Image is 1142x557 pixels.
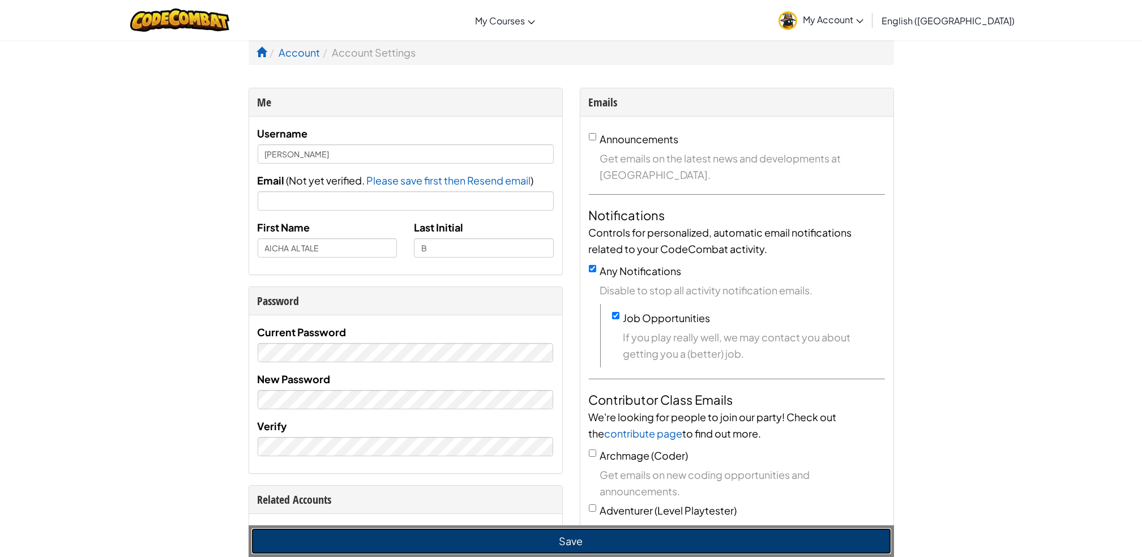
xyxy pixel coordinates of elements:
[803,14,863,25] span: My Account
[258,174,285,187] span: Email
[882,15,1015,27] span: English ([GEOGRAPHIC_DATA])
[600,264,682,277] label: Any Notifications
[683,427,762,440] span: to find out more.
[600,504,653,517] span: Adventurer
[876,5,1020,36] a: English ([GEOGRAPHIC_DATA])
[258,293,554,309] div: Password
[320,44,416,61] li: Account Settings
[258,371,331,387] label: New Password
[258,491,554,508] div: Related Accounts
[589,206,885,224] h4: Notifications
[589,94,885,110] div: Emails
[289,174,367,187] span: Not yet verified.
[258,324,347,340] label: Current Password
[589,391,885,409] h4: Contributor Class Emails
[600,282,885,298] span: Disable to stop all activity notification emails.
[600,150,885,183] span: Get emails on the latest news and developments at [GEOGRAPHIC_DATA].
[655,504,737,517] span: (Level Playtester)
[623,329,885,362] span: If you play really well, we may contact you about getting you a (better) job.
[600,521,885,538] span: Get emails when there are new levels to test.
[600,132,679,145] label: Announcements
[367,174,531,187] span: Please save first then Resend email
[652,449,688,462] span: (Coder)
[130,8,229,32] img: CodeCombat logo
[589,226,852,255] span: Controls for personalized, automatic email notifications related to your CodeCombat activity.
[258,125,308,142] label: Username
[589,410,837,440] span: We're looking for people to join our party! Check out the
[779,11,797,30] img: avatar
[475,15,525,27] span: My Courses
[605,427,683,440] a: contribute page
[623,311,711,324] label: Job Opportunities
[600,449,650,462] span: Archmage
[258,94,554,110] div: Me
[258,219,310,235] label: First Name
[258,418,288,434] label: Verify
[531,174,534,187] span: )
[279,46,320,59] a: Account
[414,219,463,235] label: Last Initial
[600,466,885,499] span: Get emails on new coding opportunities and announcements.
[773,2,869,38] a: My Account
[285,174,289,187] span: (
[251,528,891,554] button: Save
[469,5,541,36] a: My Courses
